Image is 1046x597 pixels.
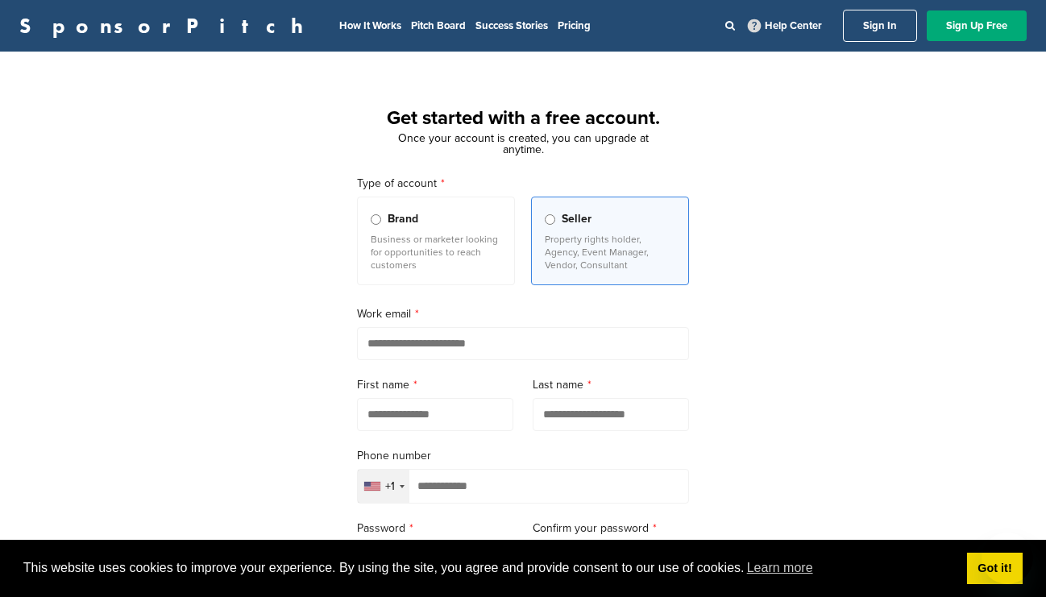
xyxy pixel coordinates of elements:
[558,19,591,32] a: Pricing
[745,556,816,580] a: learn more about cookies
[357,447,689,465] label: Phone number
[19,15,313,36] a: SponsorPitch
[745,16,825,35] a: Help Center
[385,481,395,492] div: +1
[371,233,501,272] p: Business or marketer looking for opportunities to reach customers
[967,553,1023,585] a: dismiss cookie message
[357,376,513,394] label: First name
[388,210,418,228] span: Brand
[533,520,689,537] label: Confirm your password
[338,104,708,133] h1: Get started with a free account.
[475,19,548,32] a: Success Stories
[358,470,409,503] div: Selected country
[23,556,954,580] span: This website uses cookies to improve your experience. By using the site, you agree and provide co...
[371,214,381,225] input: Brand Business or marketer looking for opportunities to reach customers
[411,19,466,32] a: Pitch Board
[357,520,513,537] label: Password
[982,533,1033,584] iframe: Button to launch messaging window
[562,210,591,228] span: Seller
[545,233,675,272] p: Property rights holder, Agency, Event Manager, Vendor, Consultant
[843,10,917,42] a: Sign In
[339,19,401,32] a: How It Works
[357,175,689,193] label: Type of account
[533,376,689,394] label: Last name
[398,131,649,156] span: Once your account is created, you can upgrade at anytime.
[927,10,1027,41] a: Sign Up Free
[357,305,689,323] label: Work email
[545,214,555,225] input: Seller Property rights holder, Agency, Event Manager, Vendor, Consultant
